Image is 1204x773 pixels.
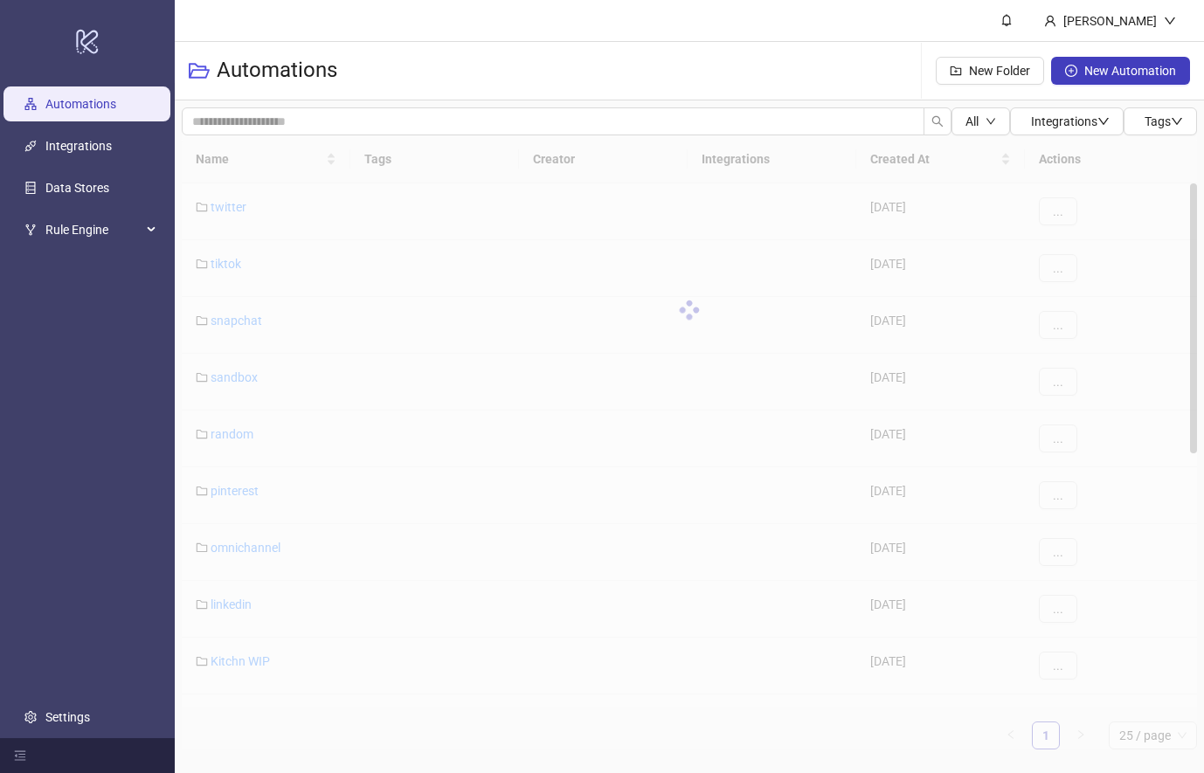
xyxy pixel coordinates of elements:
[1097,115,1110,128] span: down
[217,57,337,85] h3: Automations
[986,116,996,127] span: down
[1000,14,1013,26] span: bell
[14,749,26,762] span: menu-fold
[45,97,116,111] a: Automations
[951,107,1010,135] button: Alldown
[189,60,210,81] span: folder-open
[45,212,142,247] span: Rule Engine
[1171,115,1183,128] span: down
[24,224,37,236] span: fork
[936,57,1044,85] button: New Folder
[1164,15,1176,27] span: down
[45,181,109,195] a: Data Stores
[45,139,112,153] a: Integrations
[1044,15,1056,27] span: user
[1056,11,1164,31] div: [PERSON_NAME]
[1065,65,1077,77] span: plus-circle
[1145,114,1183,128] span: Tags
[931,115,944,128] span: search
[1084,64,1176,78] span: New Automation
[950,65,962,77] span: folder-add
[1124,107,1197,135] button: Tagsdown
[1051,57,1190,85] button: New Automation
[1031,114,1110,128] span: Integrations
[1010,107,1124,135] button: Integrationsdown
[965,114,979,128] span: All
[969,64,1030,78] span: New Folder
[45,710,90,724] a: Settings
